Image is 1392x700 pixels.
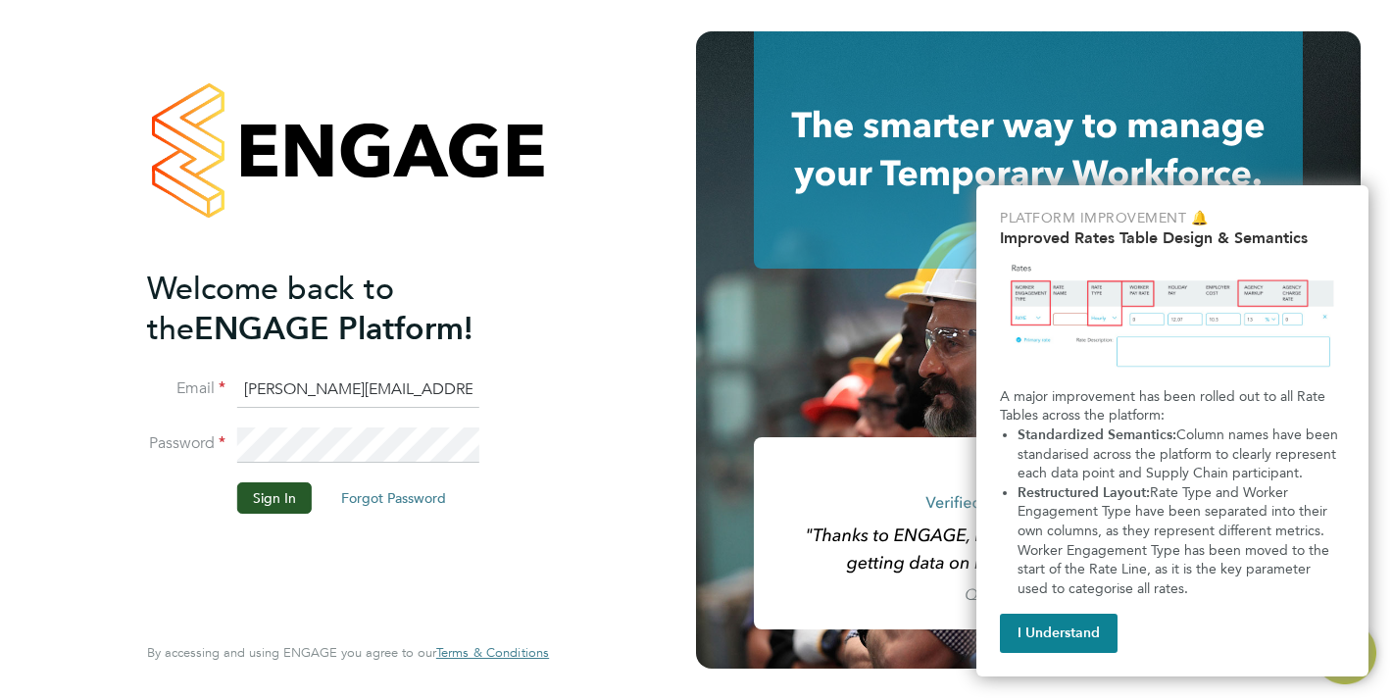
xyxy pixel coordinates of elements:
[1018,426,1342,481] span: Column names have been standarised across the platform to clearly represent each data point and S...
[976,185,1368,676] div: Improved Rate Table Semantics
[1000,209,1345,228] p: Platform Improvement 🔔
[147,270,394,348] span: Welcome back to the
[1018,484,1333,597] span: Rate Type and Worker Engagement Type have been separated into their own columns, as they represen...
[1000,255,1345,379] img: Updated Rates Table Design & Semantics
[1018,484,1150,501] strong: Restructured Layout:
[1000,387,1345,425] p: A major improvement has been rolled out to all Rate Tables across the platform:
[147,269,529,349] h2: ENGAGE Platform!
[237,482,312,514] button: Sign In
[1000,614,1118,653] button: I Understand
[237,373,479,408] input: Enter your work email...
[436,644,549,661] span: Terms & Conditions
[147,378,225,399] label: Email
[325,482,462,514] button: Forgot Password
[147,644,549,661] span: By accessing and using ENGAGE you agree to our
[1018,426,1176,443] strong: Standardized Semantics:
[1000,228,1345,247] h2: Improved Rates Table Design & Semantics
[147,433,225,454] label: Password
